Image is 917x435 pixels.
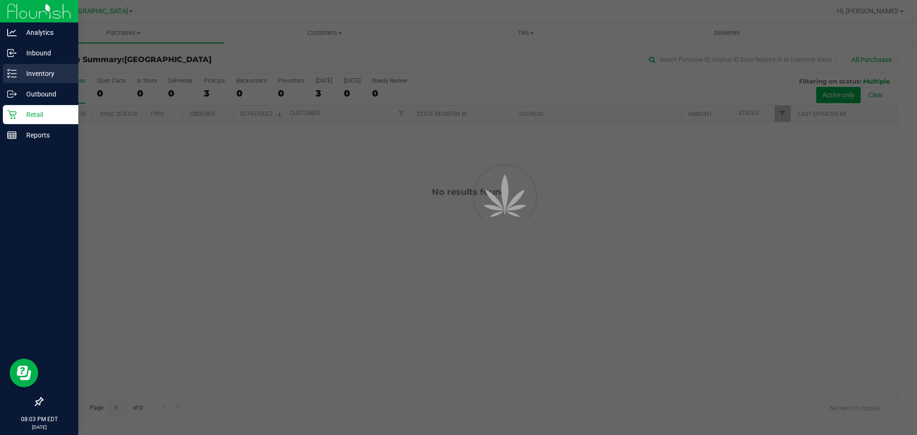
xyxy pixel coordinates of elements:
[17,88,74,100] p: Outbound
[17,27,74,38] p: Analytics
[17,68,74,79] p: Inventory
[7,89,17,99] inline-svg: Outbound
[4,415,74,424] p: 08:03 PM EDT
[10,359,38,387] iframe: Resource center
[17,47,74,59] p: Inbound
[17,109,74,120] p: Retail
[7,48,17,58] inline-svg: Inbound
[7,69,17,78] inline-svg: Inventory
[17,129,74,141] p: Reports
[7,28,17,37] inline-svg: Analytics
[7,130,17,140] inline-svg: Reports
[7,110,17,119] inline-svg: Retail
[4,424,74,431] p: [DATE]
